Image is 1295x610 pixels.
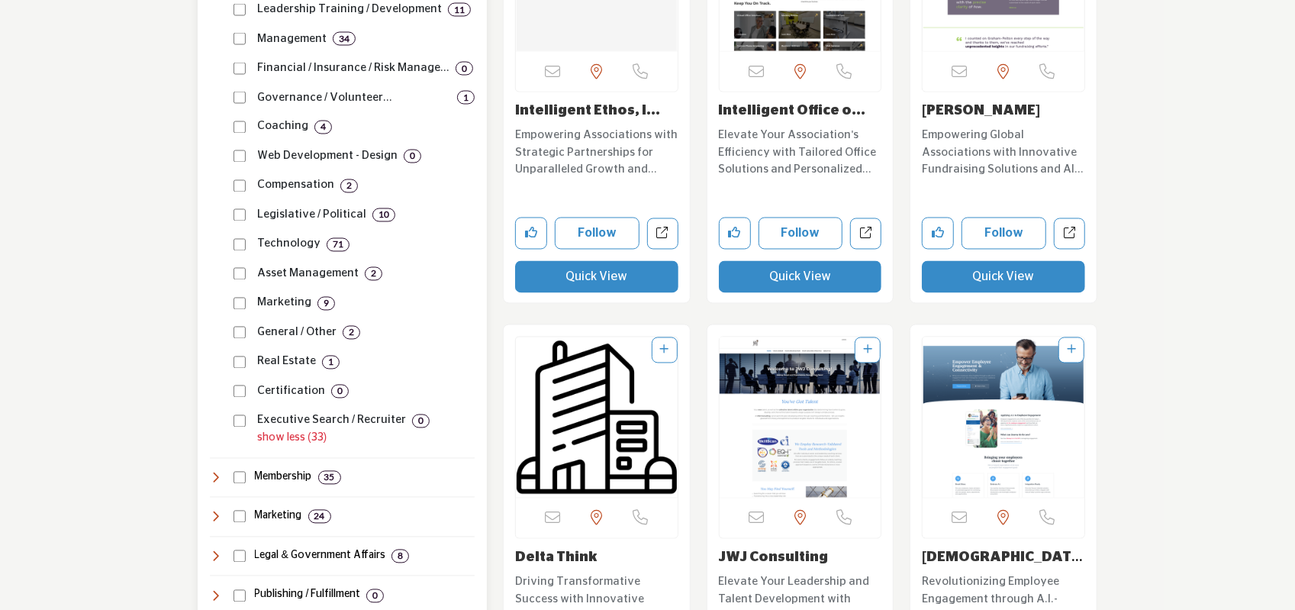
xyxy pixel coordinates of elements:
[234,327,246,339] input: Select General / Other checkbox
[257,60,449,77] p: Financial / Insurance / Risk Management Systems: Financial and risk management systems.
[234,386,246,398] input: Select Certification checkbox
[257,89,451,107] p: Governance / Volunteer Development / Parliamentarian: Governance and leadership development.
[234,268,246,280] input: Select Asset Management checkbox
[412,415,430,428] div: 0 Results For Executive Search / Recruiter
[660,345,669,356] a: Add To List
[372,591,378,602] b: 0
[391,550,409,563] div: 8 Results For Legal & Government Affairs
[922,551,1083,582] a: [DEMOGRAPHIC_DATA]
[257,324,337,342] p: General / Other: General business and consulting services.
[448,3,471,17] div: 11 Results For Leadership Training / Development
[515,218,547,250] button: Like company
[257,177,334,195] p: Compensation: Salary and compensation analysis.
[398,551,403,562] b: 8
[719,550,882,567] h3: JWJ Consulting
[410,151,415,162] b: 0
[720,337,881,498] img: JWJ Consulting
[922,218,954,250] button: Like company
[922,261,1085,293] button: Quick View
[515,261,678,293] button: Quick View
[515,551,598,565] a: Delta Think
[257,266,359,283] p: Asset Management: Tracking and management of business assets.
[923,337,1084,498] a: Open Listing in new tab
[1054,218,1085,250] a: Open grahampelton2 in new tab
[962,218,1046,250] button: Follow
[456,62,473,76] div: 0 Results For Financial / Insurance / Risk Management Systems
[516,337,678,498] img: Delta Think
[719,124,882,179] a: Elevate Your Association's Efficiency with Tailored Office Solutions and Personalized Support. Se...
[1067,345,1076,356] a: Add To List
[234,239,246,251] input: Select Technology checkbox
[922,104,1085,121] h3: Graham-Pelton
[365,267,382,281] div: 2 Results For Asset Management
[234,357,246,369] input: Select Real Estate checkbox
[257,148,398,166] p: Web Development - Design: Website design and development services.
[647,218,678,250] a: Open intelligent-ethos-inc in new tab
[257,236,321,253] p: Technology: Technology solutions and IT services.
[366,589,384,603] div: 0 Results For Publishing / Fulfillment
[555,218,639,250] button: Follow
[234,92,246,104] input: Select Governance / Volunteer Development / Parliamentarian checkbox
[308,510,331,524] div: 24 Results For Marketing
[346,181,352,192] b: 2
[923,337,1084,498] img: Zenvoy
[922,550,1085,567] h3: Zenvoy
[324,299,329,309] b: 9
[257,412,406,430] p: Executive Search / Recruiter: Executive recruitment and leadership hiring.
[328,357,333,368] b: 1
[234,415,246,428] input: Select Executive Search / Recruiter checkbox
[719,551,829,565] a: JWJ Consulting
[515,124,678,179] a: Empowering Associations with Strategic Partnerships for Unparalleled Growth and Impact. Specializ...
[234,180,246,192] input: Select Compensation checkbox
[719,104,882,121] h3: Intelligent Office of Alexandria
[515,550,678,567] h3: Delta Think
[318,471,341,485] div: 35 Results For Membership
[317,297,335,311] div: 9 Results For Marketing
[327,238,350,252] div: 71 Results For Technology
[255,588,361,603] h4: Publishing / Fulfillment: Solutions for creating, distributing, and managing publications, direct...
[719,218,751,250] button: Like company
[340,179,358,193] div: 2 Results For Compensation
[516,337,678,498] a: Open Listing in new tab
[234,472,246,484] input: Select Membership checkbox
[349,328,354,338] b: 2
[922,124,1085,179] a: Empowering Global Associations with Innovative Fundraising Solutions and AI-Driven Insights. The ...
[255,549,385,564] h4: Legal & Government Affairs: Legal services, advocacy, lobbying, and government relations to suppo...
[515,104,678,121] h3: Intelligent Ethos, Inc.
[257,431,475,447] p: show less (33)
[404,150,421,163] div: 0 Results For Web Development - Design
[379,210,389,221] b: 10
[759,218,843,250] button: Follow
[863,345,872,356] a: Add To List
[234,150,246,163] input: Select Web Development - Design checkbox
[457,91,475,105] div: 1 Results For Governance / Volunteer Development / Parliamentarian
[255,509,302,524] h4: Marketing: Strategies and services for audience acquisition, branding, research, and digital and ...
[463,92,469,103] b: 1
[324,473,335,483] b: 35
[454,5,465,15] b: 11
[314,512,325,522] b: 24
[234,550,246,563] input: Select Legal & Government Affairs checkbox
[234,33,246,45] input: Select Management checkbox
[234,209,246,221] input: Select Legislative / Political checkbox
[331,385,349,399] div: 0 Results For Certification
[372,208,395,222] div: 10 Results For Legislative / Political
[234,63,246,75] input: Select Financial / Insurance / Risk Management Systems checkbox
[462,63,467,74] b: 0
[322,356,340,370] div: 1 Results For Real Estate
[719,261,882,293] button: Quick View
[257,31,327,48] p: Management: Comprehensive business management services.
[922,105,1040,118] a: [PERSON_NAME]
[720,337,881,498] a: Open Listing in new tab
[719,105,866,118] a: Intelligent Office o...
[850,218,881,250] a: Open intelligent-office-of-alexandria in new tab
[922,127,1085,179] p: Empowering Global Associations with Innovative Fundraising Solutions and AI-Driven Insights. The ...
[234,511,246,523] input: Select Marketing checkbox
[257,295,311,312] p: Marketing: Marketing strategy and campaign development.
[337,386,343,397] b: 0
[234,121,246,134] input: Select Coaching checkbox
[257,207,366,224] p: Legislative / Political: Legislative and political consulting services.
[418,416,424,427] b: 0
[234,298,246,310] input: Select Marketing checkbox
[234,590,246,602] input: Select Publishing / Fulfillment checkbox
